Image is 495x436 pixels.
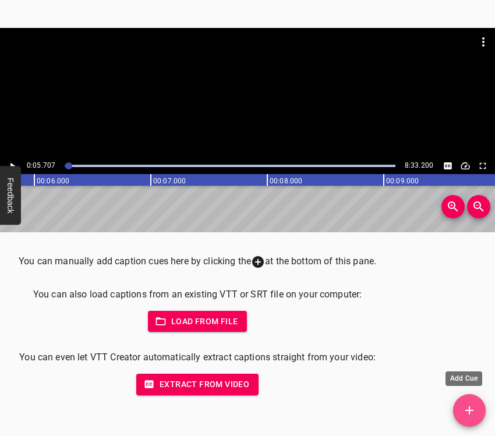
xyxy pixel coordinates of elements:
text: 00:08.000 [270,177,302,185]
p: You can even let VTT Creator automatically extract captions straight from your video: [19,350,376,364]
text: 00:06.000 [37,177,69,185]
div: Play progress [65,165,395,167]
span: Video Duration [405,161,433,169]
div: Playback Speed [458,158,473,173]
button: Zoom Out [467,195,490,218]
button: Load from file [148,311,248,332]
div: Toggle Full Screen [475,158,490,173]
p: You can manually add caption cues here by clicking the at the bottom of this pane. [19,254,376,269]
button: Add Cue [453,394,486,427]
span: Extract from video [146,377,249,392]
button: Toggle captions [440,158,455,173]
button: Extract from video [136,374,259,395]
button: Play/Pause [5,158,20,173]
button: Change Playback Speed [458,158,473,173]
text: 00:07.000 [153,177,186,185]
text: 00:09.000 [386,177,419,185]
button: Zoom In [441,195,465,218]
p: You can also load captions from an existing VTT or SRT file on your computer: [19,288,376,302]
div: Hide/Show Captions [440,158,455,173]
span: Current Time [27,161,55,169]
span: Load from file [157,314,238,329]
button: Toggle fullscreen [475,158,490,173]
